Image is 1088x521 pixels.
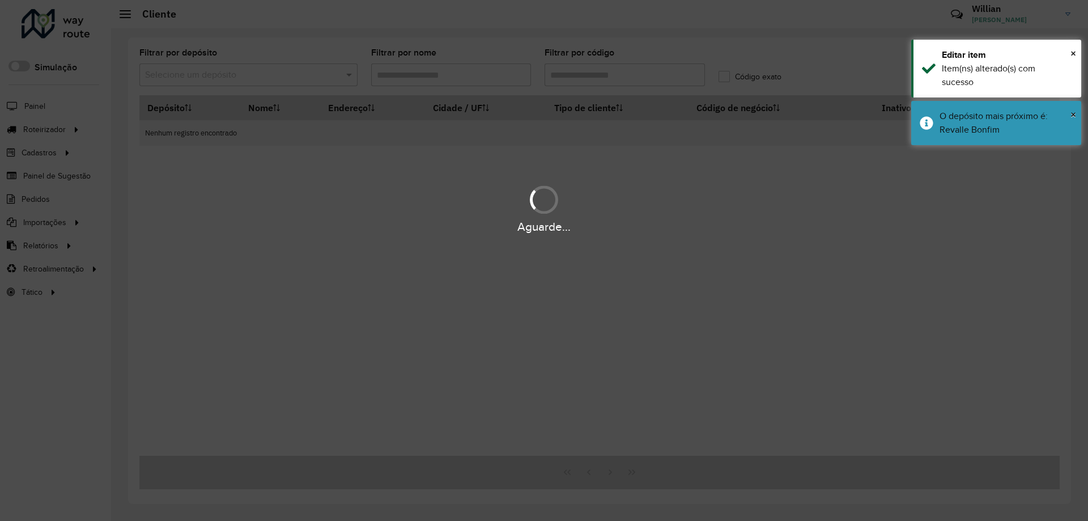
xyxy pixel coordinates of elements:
[1070,106,1076,123] button: Close
[1070,47,1076,60] span: ×
[1070,108,1076,121] span: ×
[940,109,1073,137] div: O depósito mais próximo é: Revalle Bonfim
[942,62,1073,89] div: Item(ns) alterado(s) com sucesso
[1070,45,1076,62] button: Close
[942,48,1073,62] div: Editar item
